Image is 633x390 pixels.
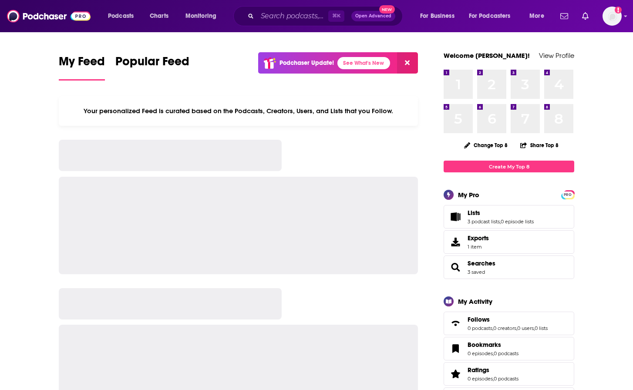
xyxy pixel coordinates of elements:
[444,362,574,386] span: Ratings
[351,11,395,21] button: Open AdvancedNew
[468,341,501,349] span: Bookmarks
[615,7,622,13] svg: Add a profile image
[355,14,391,18] span: Open Advanced
[144,9,174,23] a: Charts
[242,6,411,26] div: Search podcasts, credits, & more...
[279,59,334,67] p: Podchaser Update!
[185,10,216,22] span: Monitoring
[468,366,519,374] a: Ratings
[500,219,501,225] span: ,
[534,325,535,331] span: ,
[444,312,574,335] span: Follows
[447,236,464,248] span: Exports
[468,325,492,331] a: 0 podcasts
[7,8,91,24] img: Podchaser - Follow, Share and Rate Podcasts
[535,325,548,331] a: 0 lists
[179,9,228,23] button: open menu
[557,9,572,24] a: Show notifications dropdown
[493,376,494,382] span: ,
[517,325,534,331] a: 0 users
[603,7,622,26] button: Show profile menu
[603,7,622,26] span: Logged in as tinajoell1
[468,259,495,267] a: Searches
[444,161,574,172] a: Create My Top 8
[115,54,189,74] span: Popular Feed
[115,54,189,81] a: Popular Feed
[337,57,390,69] a: See What's New
[150,10,168,22] span: Charts
[257,9,328,23] input: Search podcasts, credits, & more...
[468,376,493,382] a: 0 episodes
[468,209,480,217] span: Lists
[516,325,517,331] span: ,
[447,343,464,355] a: Bookmarks
[458,191,479,199] div: My Pro
[447,317,464,329] a: Follows
[492,325,493,331] span: ,
[529,10,544,22] span: More
[379,5,395,13] span: New
[562,192,573,198] span: PRO
[493,350,494,356] span: ,
[579,9,592,24] a: Show notifications dropdown
[108,10,134,22] span: Podcasts
[603,7,622,26] img: User Profile
[59,54,105,74] span: My Feed
[463,9,523,23] button: open menu
[520,137,559,154] button: Share Top 8
[444,256,574,279] span: Searches
[447,261,464,273] a: Searches
[562,191,573,198] a: PRO
[494,376,519,382] a: 0 podcasts
[468,316,548,323] a: Follows
[102,9,145,23] button: open menu
[494,350,519,356] a: 0 podcasts
[468,316,490,323] span: Follows
[523,9,555,23] button: open menu
[444,230,574,254] a: Exports
[459,140,513,151] button: Change Top 8
[414,9,465,23] button: open menu
[468,209,534,217] a: Lists
[59,96,418,126] div: Your personalized Feed is curated based on the Podcasts, Creators, Users, and Lists that you Follow.
[493,325,516,331] a: 0 creators
[539,51,574,60] a: View Profile
[444,205,574,229] span: Lists
[468,350,493,356] a: 0 episodes
[458,297,492,306] div: My Activity
[59,54,105,81] a: My Feed
[468,219,500,225] a: 3 podcast lists
[468,234,489,242] span: Exports
[447,211,464,223] a: Lists
[420,10,455,22] span: For Business
[444,51,530,60] a: Welcome [PERSON_NAME]!
[444,337,574,360] span: Bookmarks
[468,366,489,374] span: Ratings
[468,269,485,275] a: 3 saved
[501,219,534,225] a: 0 episode lists
[447,368,464,380] a: Ratings
[469,10,511,22] span: For Podcasters
[468,341,519,349] a: Bookmarks
[468,244,489,250] span: 1 item
[328,10,344,22] span: ⌘ K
